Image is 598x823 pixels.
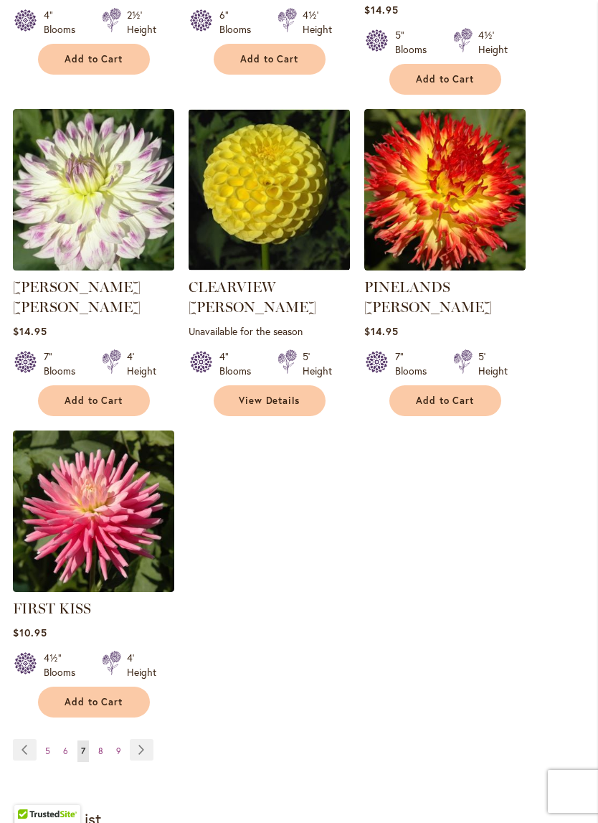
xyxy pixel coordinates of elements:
a: CLEARVIEW DANIEL [189,260,350,273]
a: PINELANDS PAM [364,260,526,273]
button: Add to Cart [38,44,150,75]
a: View Details [214,385,326,416]
button: Add to Cart [389,64,501,95]
div: 4' Height [127,651,156,679]
img: FIRST KISS [13,431,174,592]
a: 8 [95,740,107,762]
div: 5" Blooms [395,28,436,57]
a: 5 [42,740,54,762]
span: $14.95 [364,3,399,17]
a: FIRST KISS [13,581,174,595]
div: 4½' Height [303,8,332,37]
button: Add to Cart [38,687,150,718]
div: 4½" Blooms [44,651,85,679]
span: Add to Cart [65,395,123,407]
p: Unavailable for the season [189,324,350,338]
span: Add to Cart [416,395,475,407]
div: 7" Blooms [44,349,85,378]
a: PINELANDS [PERSON_NAME] [364,278,492,316]
button: Add to Cart [214,44,326,75]
span: $10.95 [13,626,47,639]
span: 6 [63,746,68,756]
div: 6" Blooms [219,8,260,37]
div: 2½' Height [127,8,156,37]
span: Add to Cart [240,53,299,65]
div: 4" Blooms [44,8,85,37]
a: [PERSON_NAME] [PERSON_NAME] [13,278,141,316]
button: Add to Cart [389,385,501,416]
span: Add to Cart [65,53,123,65]
div: 7" Blooms [395,349,436,378]
a: FIRST KISS [13,600,91,617]
span: 5 [45,746,50,756]
span: 7 [81,746,85,756]
div: 4½' Height [478,28,508,57]
a: 6 [60,740,72,762]
div: 5' Height [303,349,332,378]
img: CLEARVIEW DANIEL [189,109,350,271]
iframe: Launch Accessibility Center [11,772,51,812]
div: 4" Blooms [219,349,260,378]
div: 5' Height [478,349,508,378]
span: Add to Cart [416,73,475,85]
span: 8 [98,746,103,756]
a: 9 [113,740,125,762]
span: Add to Cart [65,696,123,708]
img: MARGARET ELLEN [13,109,174,271]
div: 4' Height [127,349,156,378]
span: $14.95 [13,324,47,338]
button: Add to Cart [38,385,150,416]
a: CLEARVIEW [PERSON_NAME] [189,278,316,316]
span: 9 [116,746,121,756]
span: $14.95 [364,324,399,338]
a: MARGARET ELLEN [13,260,174,273]
img: PINELANDS PAM [364,109,526,271]
span: View Details [239,395,300,407]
